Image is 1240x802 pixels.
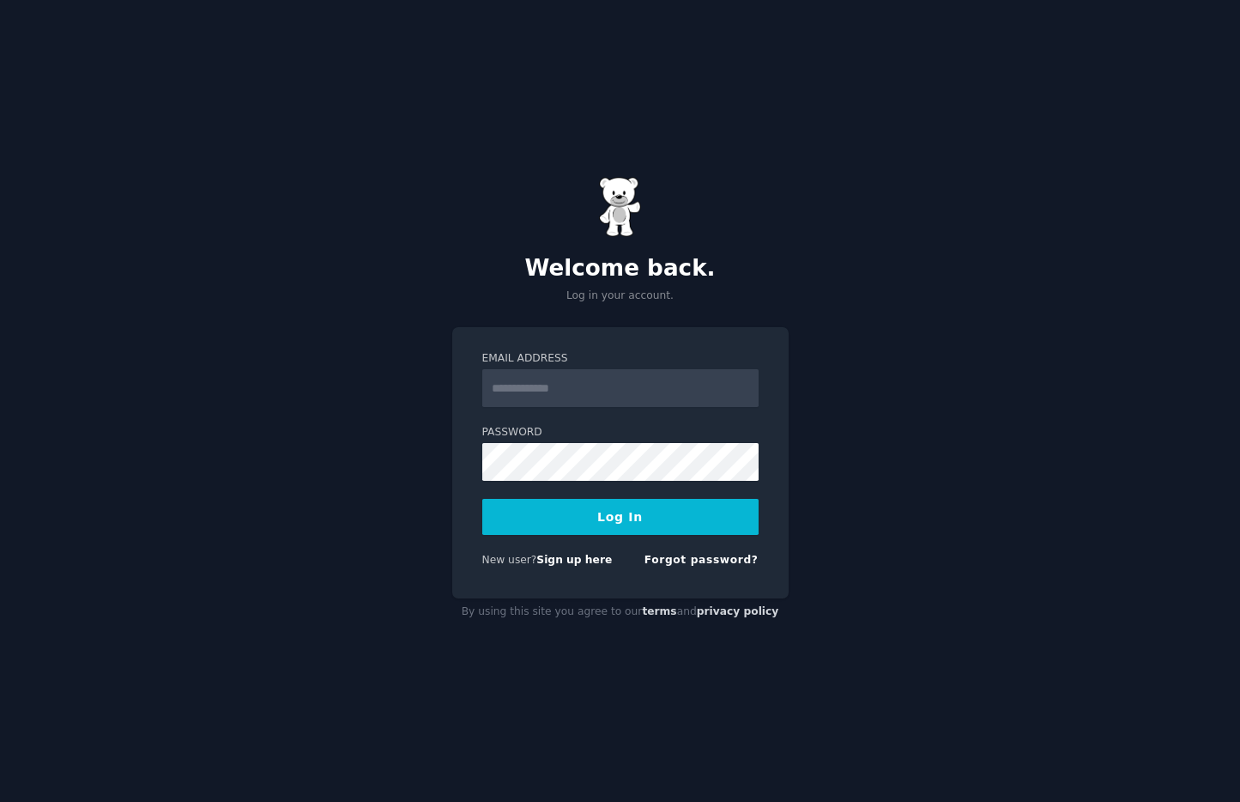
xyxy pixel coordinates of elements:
span: New user? [482,554,537,566]
div: By using this site you agree to our and [452,598,789,626]
label: Password [482,425,759,440]
label: Email Address [482,351,759,367]
a: Sign up here [536,554,612,566]
img: Gummy Bear [599,177,642,237]
button: Log In [482,499,759,535]
a: privacy policy [697,605,779,617]
p: Log in your account. [452,289,789,304]
a: Forgot password? [644,554,759,566]
a: terms [642,605,676,617]
h2: Welcome back. [452,255,789,283]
